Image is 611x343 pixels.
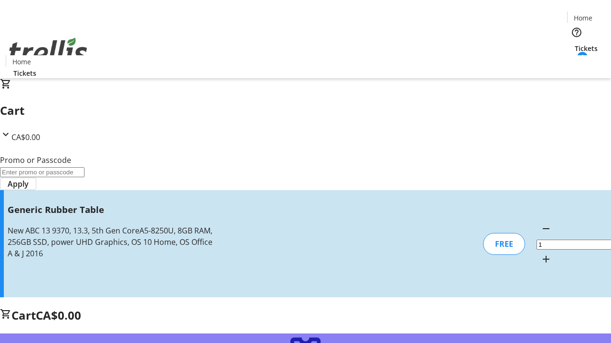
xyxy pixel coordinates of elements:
button: Help [567,23,586,42]
span: CA$0.00 [36,307,81,323]
a: Tickets [567,43,605,53]
span: Tickets [13,68,36,78]
a: Home [568,13,598,23]
span: Tickets [575,43,598,53]
span: CA$0.00 [11,132,40,142]
img: Orient E2E Organization xzK6rAxTjD's Logo [6,27,91,75]
button: Cart [567,53,586,72]
button: Increment by one [537,250,556,269]
div: FREE [483,233,525,255]
h3: Generic Rubber Table [8,203,216,216]
span: Home [574,13,592,23]
a: Home [6,57,37,67]
a: Tickets [6,68,44,78]
span: Home [12,57,31,67]
span: Apply [8,178,29,190]
button: Decrement by one [537,219,556,238]
div: New ABC 13 9370, 13.3, 5th Gen CoreA5-8250U, 8GB RAM, 256GB SSD, power UHD Graphics, OS 10 Home, ... [8,225,216,259]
